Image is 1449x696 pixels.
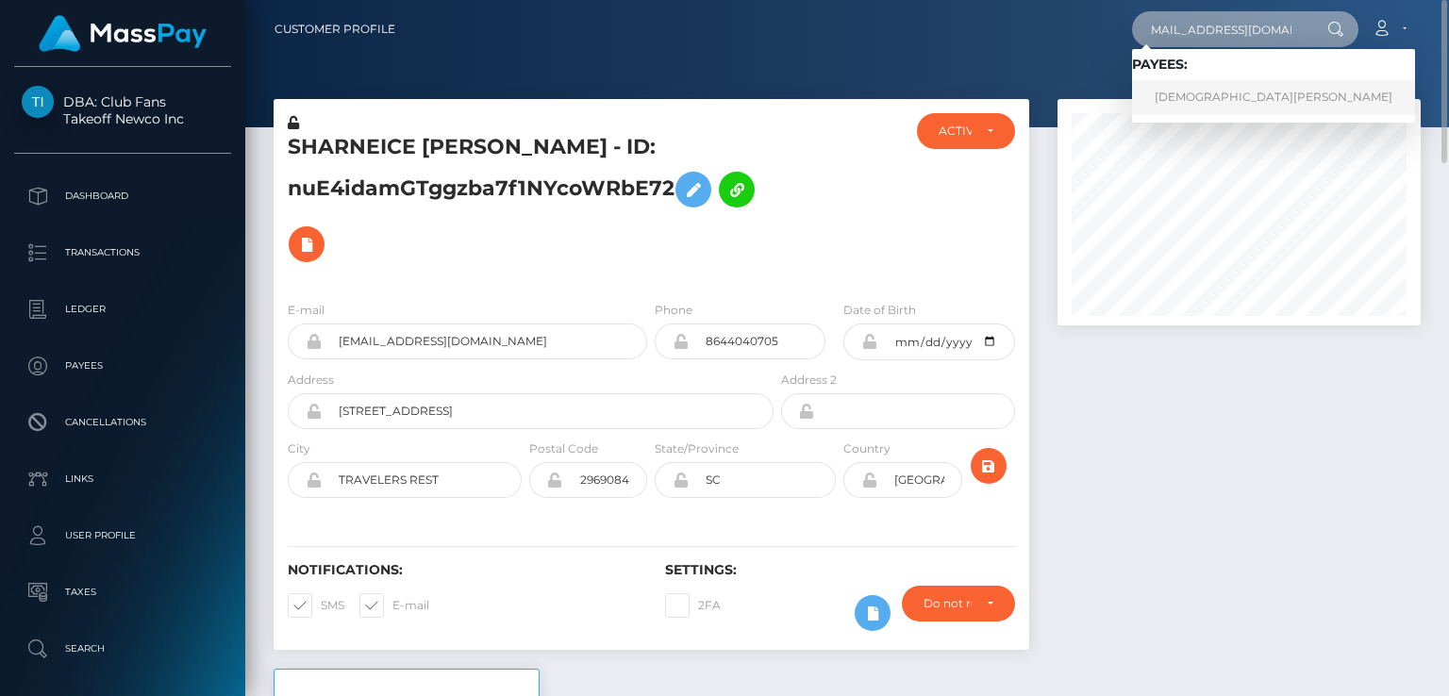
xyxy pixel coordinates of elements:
[843,302,916,319] label: Date of Birth
[22,635,224,663] p: Search
[359,593,429,618] label: E-mail
[843,440,891,457] label: Country
[22,408,224,437] p: Cancellations
[14,342,231,389] a: Payees
[288,440,310,457] label: City
[1132,80,1415,115] a: [DEMOGRAPHIC_DATA][PERSON_NAME]
[14,399,231,446] a: Cancellations
[22,352,224,380] p: Payees
[22,239,224,267] p: Transactions
[22,86,54,118] img: Takeoff Newco Inc
[655,440,739,457] label: State/Province
[781,372,837,389] label: Address 2
[14,229,231,276] a: Transactions
[22,465,224,493] p: Links
[275,9,395,49] a: Customer Profile
[288,562,637,578] h6: Notifications:
[14,456,231,503] a: Links
[22,578,224,606] p: Taxes
[14,625,231,672] a: Search
[655,302,692,319] label: Phone
[288,133,763,272] h5: SHARNEICE [PERSON_NAME] - ID: nuE4idamGTggzba7f1NYcoWRbE72
[939,124,971,139] div: ACTIVE
[14,512,231,559] a: User Profile
[924,596,972,611] div: Do not require
[14,569,231,616] a: Taxes
[288,593,344,618] label: SMS
[665,593,721,618] label: 2FA
[1132,57,1415,73] h6: Payees:
[22,182,224,210] p: Dashboard
[288,302,325,319] label: E-mail
[22,522,224,550] p: User Profile
[529,440,598,457] label: Postal Code
[39,15,207,52] img: MassPay Logo
[288,372,334,389] label: Address
[902,586,1015,621] button: Do not require
[917,113,1014,149] button: ACTIVE
[1132,11,1309,47] input: Search...
[14,93,231,127] span: DBA: Club Fans Takeoff Newco Inc
[14,286,231,333] a: Ledger
[22,295,224,323] p: Ledger
[665,562,1014,578] h6: Settings:
[14,173,231,220] a: Dashboard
